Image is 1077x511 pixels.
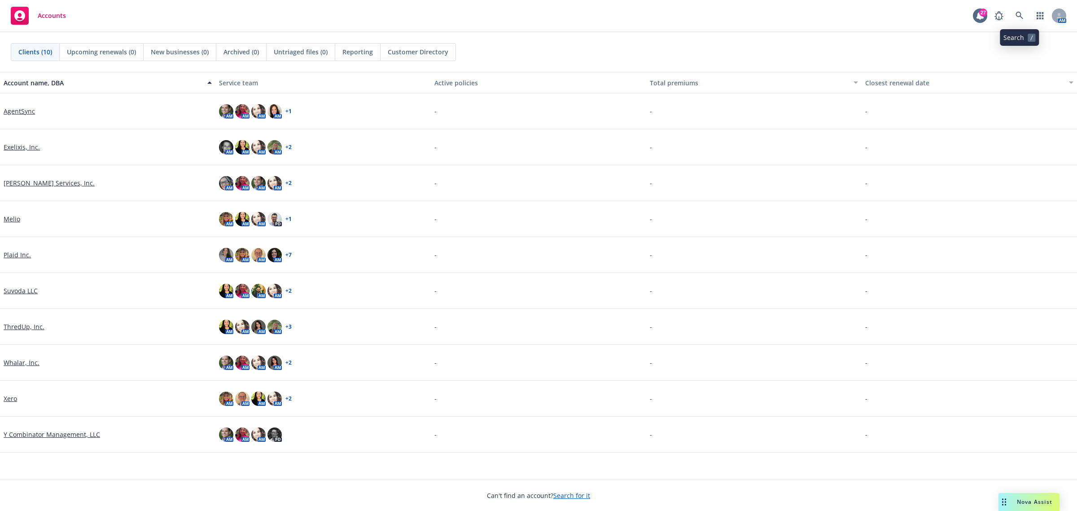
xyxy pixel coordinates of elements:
a: Accounts [7,3,70,28]
span: - [434,322,437,331]
img: photo [251,356,266,370]
div: Service team [219,78,427,88]
div: Closest renewal date [865,78,1064,88]
span: - [865,106,867,116]
a: + 2 [285,181,292,186]
img: photo [219,392,233,406]
span: - [865,358,867,367]
a: + 1 [285,109,292,114]
button: Total premiums [646,72,862,93]
a: + 2 [285,145,292,150]
div: 27 [979,9,987,17]
img: photo [267,104,282,119]
a: Melio [4,214,20,224]
span: - [865,430,867,439]
img: photo [219,212,233,226]
span: - [865,250,867,260]
a: Switch app [1031,7,1049,25]
a: Report a Bug [990,7,1008,25]
span: - [650,178,652,188]
span: - [865,286,867,295]
span: - [434,178,437,188]
a: ThredUp, Inc. [4,322,44,331]
span: - [865,394,867,403]
span: - [650,142,652,152]
a: Whalar, Inc. [4,358,39,367]
a: Y Combinator Management, LLC [4,430,100,439]
span: - [650,250,652,260]
button: Nova Assist [998,493,1059,511]
span: - [434,214,437,224]
span: - [650,214,652,224]
a: + 2 [285,396,292,401]
span: - [650,430,652,439]
img: photo [235,356,250,370]
button: Active policies [431,72,646,93]
img: photo [267,427,282,442]
a: + 2 [285,360,292,366]
a: [PERSON_NAME] Services, Inc. [4,178,95,188]
a: + 1 [285,216,292,222]
img: photo [251,104,266,119]
div: Total premiums [650,78,848,88]
span: - [434,106,437,116]
a: Plaid Inc. [4,250,31,260]
img: photo [235,248,250,262]
img: photo [251,212,266,226]
span: - [650,106,652,116]
img: photo [251,140,266,154]
div: Account name, DBA [4,78,202,88]
span: - [650,322,652,331]
span: Reporting [342,47,373,57]
img: photo [235,140,250,154]
img: photo [219,176,233,190]
span: - [434,286,437,295]
img: photo [235,104,250,119]
span: - [434,142,437,152]
span: Customer Directory [388,47,448,57]
img: photo [235,320,250,334]
a: AgentSync [4,106,35,116]
a: + 3 [285,324,292,330]
img: photo [267,248,282,262]
img: photo [251,248,266,262]
a: Xero [4,394,17,403]
img: photo [251,176,266,190]
img: photo [219,284,233,298]
span: Nova Assist [1017,498,1052,506]
span: Upcoming renewals (0) [67,47,136,57]
img: photo [219,427,233,442]
img: photo [235,392,250,406]
img: photo [251,320,266,334]
div: Drag to move [998,493,1010,511]
button: Closest renewal date [862,72,1077,93]
span: - [434,358,437,367]
div: Active policies [434,78,643,88]
span: - [865,178,867,188]
img: photo [267,212,282,226]
a: + 7 [285,252,292,258]
img: photo [267,176,282,190]
span: - [650,394,652,403]
span: - [650,358,652,367]
span: - [865,142,867,152]
img: photo [267,140,282,154]
img: photo [219,104,233,119]
a: Search for it [553,491,590,500]
img: photo [251,427,266,442]
img: photo [267,392,282,406]
a: + 2 [285,288,292,294]
span: Can't find an account? [487,491,590,500]
img: photo [267,356,282,370]
span: - [434,250,437,260]
img: photo [235,427,250,442]
a: Search [1011,7,1029,25]
img: photo [219,248,233,262]
span: Clients (10) [18,47,52,57]
img: photo [251,284,266,298]
span: Archived (0) [223,47,259,57]
a: Exelixis, Inc. [4,142,40,152]
img: photo [235,284,250,298]
img: photo [235,176,250,190]
img: photo [219,140,233,154]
